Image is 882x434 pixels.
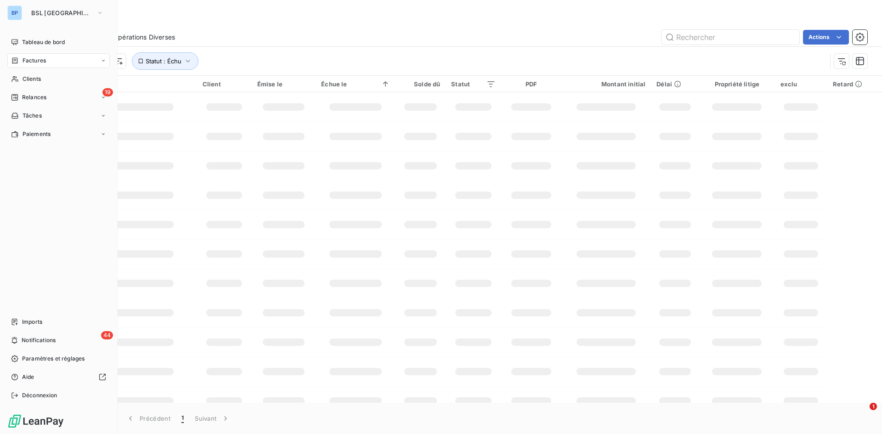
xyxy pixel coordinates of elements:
span: 1 [870,403,877,410]
span: Déconnexion [22,391,57,400]
span: Factures [23,56,46,65]
span: Tableau de bord [22,38,65,46]
button: Actions [803,30,849,45]
div: Client [203,80,246,88]
span: Relances [22,93,46,101]
button: Précédent [120,409,176,428]
div: Propriété litige [705,80,769,88]
span: Tâches [23,112,42,120]
div: Montant initial [567,80,645,88]
span: 44 [101,331,113,339]
div: Émise le [257,80,311,88]
div: Solde dû [401,80,441,88]
span: Clients [23,75,41,83]
div: BP [7,6,22,20]
div: PDF [507,80,556,88]
a: Aide [7,370,110,384]
button: 1 [176,409,189,428]
img: Logo LeanPay [7,414,64,428]
div: Échue le [321,80,390,88]
input: Rechercher [661,30,799,45]
button: Statut : Échu [132,52,198,70]
span: BSL [GEOGRAPHIC_DATA] [31,9,93,17]
div: Retard [833,80,876,88]
div: exclu [780,80,822,88]
iframe: Intercom live chat [851,403,873,425]
span: 19 [102,88,113,96]
span: Paramètres et réglages [22,355,85,363]
span: Paiements [23,130,51,138]
span: Notifications [22,336,56,344]
span: Imports [22,318,42,326]
button: Suivant [189,409,236,428]
div: Délai [656,80,694,88]
span: Aide [22,373,34,381]
div: Statut [451,80,495,88]
span: 1 [181,414,184,423]
span: Statut : Échu [146,57,181,65]
span: Opérations Diverses [113,33,175,42]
